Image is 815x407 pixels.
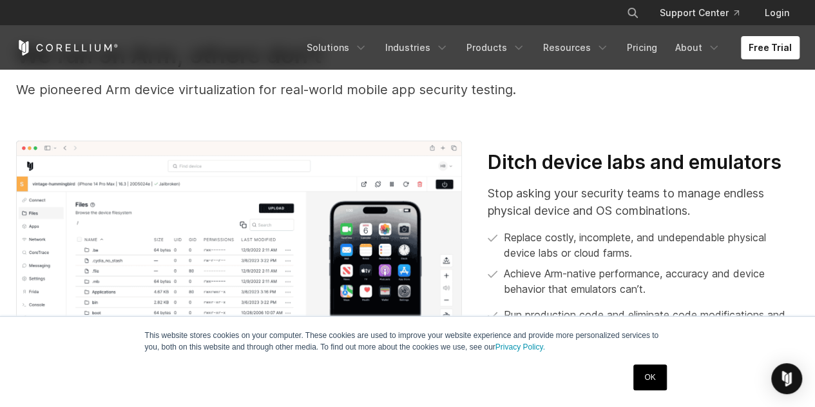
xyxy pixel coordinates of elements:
a: Support Center [649,1,749,25]
button: Search [621,1,644,25]
h3: Ditch device labs and emulators [488,150,799,175]
a: Solutions [299,36,375,59]
a: Login [754,1,800,25]
div: Navigation Menu [611,1,800,25]
img: Dynamic app security testing (DSAT); iOS pentest [16,141,463,400]
p: This website stores cookies on your computer. These cookies are used to improve your website expe... [145,330,671,353]
div: Navigation Menu [299,36,800,59]
p: Run production code and eliminate code modifications and recompiles that emulators often require. [504,307,799,338]
p: We pioneered Arm device virtualization for real-world mobile app security testing. [16,80,800,99]
a: About [667,36,728,59]
a: Products [459,36,533,59]
p: Achieve Arm-native performance, accuracy and device behavior that emulators can’t. [504,266,799,297]
a: Privacy Policy. [495,342,545,352]
a: Corellium Home [16,40,119,55]
a: Industries [378,36,456,59]
a: Free Trial [741,36,800,59]
a: Resources [535,36,617,59]
p: Replace costly, incomplete, and undependable physical device labs or cloud farms. [504,230,799,261]
a: Pricing [619,36,665,59]
div: Open Intercom Messenger [771,363,802,394]
p: Stop asking your security teams to manage endless physical device and OS combinations. [488,184,799,219]
a: OK [633,364,666,390]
